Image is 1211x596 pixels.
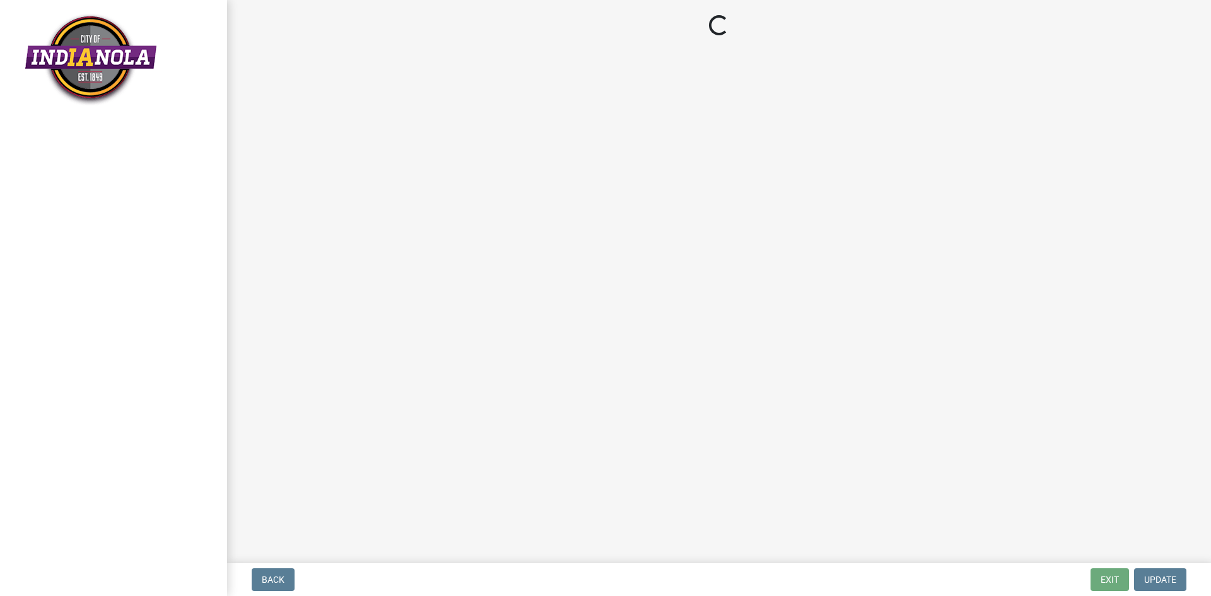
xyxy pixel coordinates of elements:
img: City of Indianola, Iowa [25,13,156,106]
button: Back [252,568,295,591]
button: Exit [1091,568,1129,591]
span: Back [262,575,284,585]
span: Update [1144,575,1176,585]
button: Update [1134,568,1186,591]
